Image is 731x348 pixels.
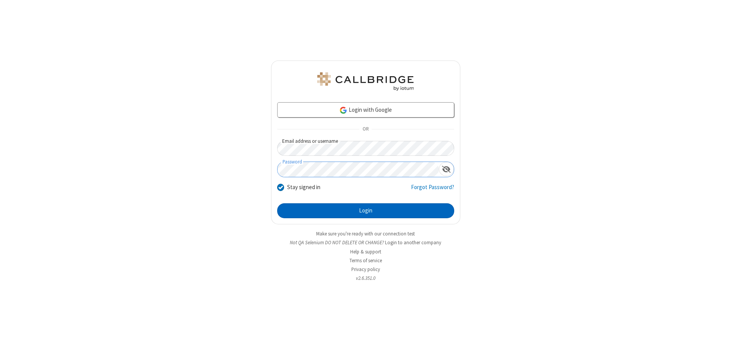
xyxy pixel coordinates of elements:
input: Email address or username [277,141,454,156]
button: Login to another company [385,239,441,246]
a: Forgot Password? [411,183,454,198]
li: Not QA Selenium DO NOT DELETE OR CHANGE? [271,239,460,246]
li: v2.6.351.0 [271,274,460,282]
div: Show password [439,162,454,176]
img: google-icon.png [339,106,348,114]
button: Login [277,203,454,219]
a: Make sure you're ready with our connection test [316,230,415,237]
label: Stay signed in [287,183,320,192]
span: OR [359,124,372,135]
input: Password [278,162,439,177]
img: QA Selenium DO NOT DELETE OR CHANGE [316,72,415,91]
a: Login with Google [277,102,454,118]
a: Help & support [350,248,381,255]
a: Privacy policy [351,266,380,273]
a: Terms of service [349,257,382,264]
